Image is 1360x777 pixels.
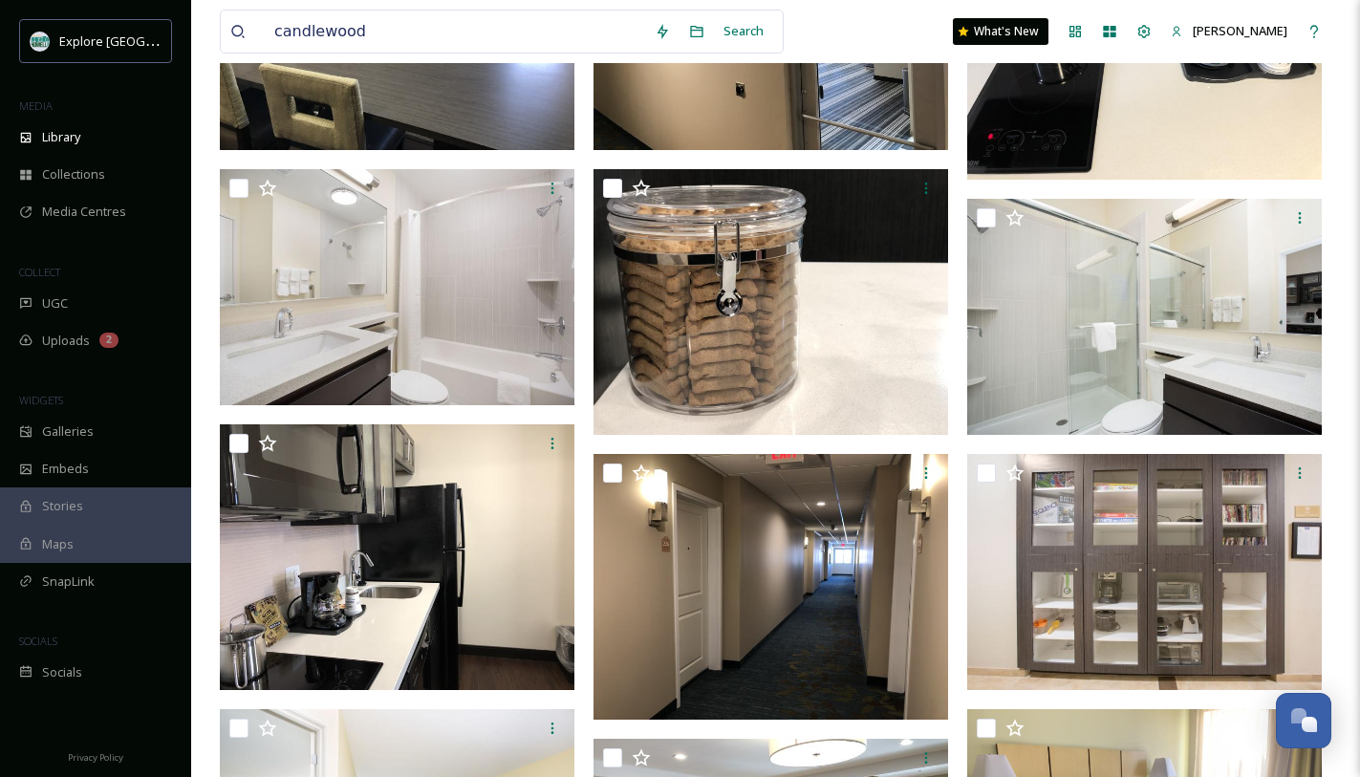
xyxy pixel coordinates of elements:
[42,535,74,553] span: Maps
[967,454,1322,690] img: CWS13 (1).jpeg
[68,745,123,767] a: Privacy Policy
[594,169,948,435] img: Candlewood Suites Brighton16.JPG
[967,199,1322,435] img: CWS3.jpeg
[714,12,773,50] div: Search
[1161,12,1297,50] a: [PERSON_NAME]
[42,332,90,350] span: Uploads
[42,128,80,146] span: Library
[59,32,322,50] span: Explore [GEOGRAPHIC_DATA][PERSON_NAME]
[42,572,95,591] span: SnapLink
[31,32,50,51] img: 67e7af72-b6c8-455a-acf8-98e6fe1b68aa.avif
[68,751,123,764] span: Privacy Policy
[19,98,53,113] span: MEDIA
[953,18,1048,45] a: What's New
[42,497,83,515] span: Stories
[19,265,60,279] span: COLLECT
[99,333,119,348] div: 2
[19,393,63,407] span: WIDGETS
[42,422,94,441] span: Galleries
[220,424,574,690] img: Candlewood Suites Brighton17.JPG
[42,460,89,478] span: Embeds
[42,294,68,313] span: UGC
[42,165,105,183] span: Collections
[220,169,574,405] img: CWS15.jpeg
[1193,22,1287,39] span: [PERSON_NAME]
[19,634,57,648] span: SOCIALS
[42,663,82,681] span: Socials
[265,11,645,53] input: Search your library
[1276,693,1331,748] button: Open Chat
[42,203,126,221] span: Media Centres
[594,454,948,720] img: Candlewood Suites Brighton13.JPG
